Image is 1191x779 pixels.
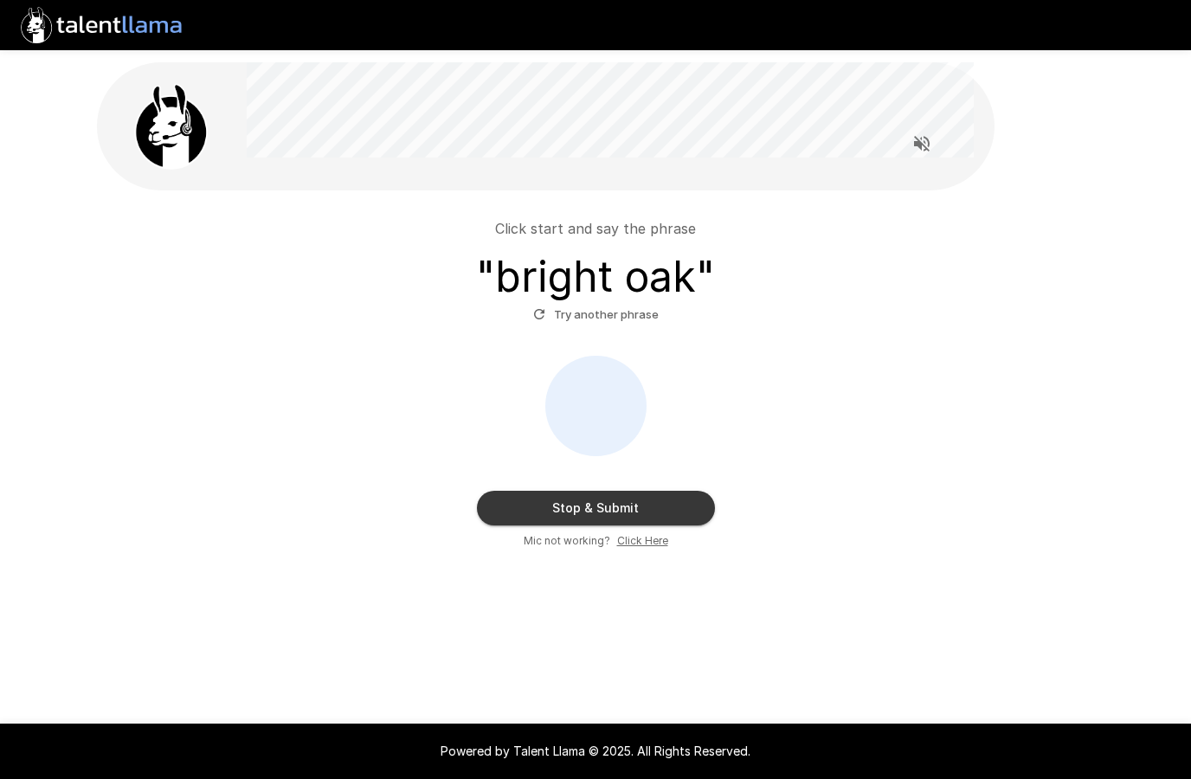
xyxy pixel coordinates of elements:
[476,253,715,301] h3: " bright oak "
[529,301,663,328] button: Try another phrase
[21,743,1170,760] p: Powered by Talent Llama © 2025. All Rights Reserved.
[905,126,939,161] button: Read questions aloud
[128,83,215,170] img: llama_clean.png
[617,534,668,547] u: Click Here
[477,491,715,525] button: Stop & Submit
[495,218,696,239] p: Click start and say the phrase
[524,532,610,550] span: Mic not working?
